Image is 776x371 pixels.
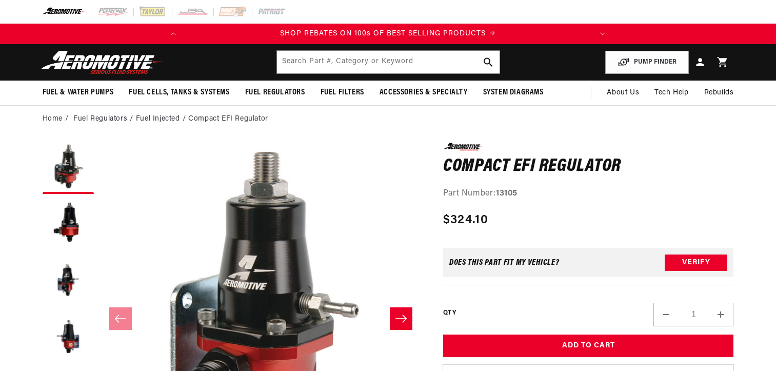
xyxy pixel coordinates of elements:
li: Fuel Regulators [73,113,136,125]
slideshow-component: Translation missing: en.sections.announcements.announcement_bar [17,24,760,44]
span: System Diagrams [483,87,544,98]
summary: Fuel Regulators [237,81,313,105]
nav: breadcrumbs [43,113,734,125]
button: Slide right [390,307,412,330]
button: Add to Cart [443,335,734,358]
summary: Fuel Filters [313,81,372,105]
h1: Compact EFI Regulator [443,159,734,175]
span: SHOP REBATES ON 100s OF BEST SELLING PRODUCTS [280,30,486,37]
a: About Us [599,81,647,105]
summary: System Diagrams [475,81,551,105]
button: Load image 1 in gallery view [43,143,94,194]
a: SHOP REBATES ON 100s OF BEST SELLING PRODUCTS [184,28,592,40]
span: Rebuilds [704,87,734,99]
span: Fuel & Water Pumps [43,87,114,98]
button: PUMP FINDER [605,51,689,74]
div: Does This part fit My vehicle? [449,259,560,267]
span: About Us [607,89,639,96]
button: Translation missing: en.sections.announcements.previous_announcement [163,24,184,44]
li: Fuel Injected [136,113,188,125]
button: Load image 2 in gallery view [43,199,94,250]
div: Announcement [184,28,592,40]
button: Slide left [109,307,132,330]
summary: Accessories & Specialty [372,81,475,105]
div: Part Number: [443,187,734,201]
button: Load image 4 in gallery view [43,312,94,363]
button: search button [477,51,500,73]
summary: Tech Help [647,81,696,105]
span: Accessories & Specialty [380,87,468,98]
span: Fuel Cells, Tanks & Systems [129,87,229,98]
img: Aeromotive [38,50,167,74]
li: Compact EFI Regulator [188,113,268,125]
summary: Fuel & Water Pumps [35,81,122,105]
a: Home [43,113,63,125]
input: Search by Part Number, Category or Keyword [277,51,500,73]
span: Fuel Filters [321,87,364,98]
strong: 13105 [496,189,518,198]
label: QTY [443,309,456,318]
summary: Rebuilds [697,81,742,105]
span: Fuel Regulators [245,87,305,98]
summary: Fuel Cells, Tanks & Systems [121,81,237,105]
button: Load image 3 in gallery view [43,256,94,307]
div: 1 of 2 [184,28,592,40]
button: Translation missing: en.sections.announcements.next_announcement [592,24,613,44]
button: Verify [665,255,727,271]
span: Tech Help [654,87,688,99]
span: $324.10 [443,211,488,229]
